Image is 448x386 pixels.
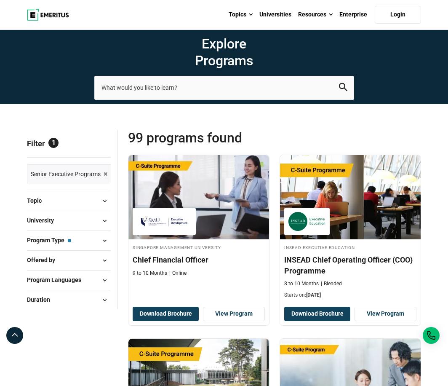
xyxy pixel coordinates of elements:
h4: Singapore Management University [133,244,265,251]
span: Duration [27,295,57,304]
a: Leadership Course by INSEAD Executive Education - October 14, 2025 INSEAD Executive Education INS... [280,155,421,303]
span: University [27,216,61,225]
span: Topic [27,196,48,205]
a: Leadership Course by Singapore Management University - Singapore Management University Singapore ... [128,155,269,281]
span: Senior Executive Programs [31,169,101,179]
button: Duration [27,294,111,306]
p: 9 to 10 Months [133,270,167,277]
button: Program Languages [27,274,111,287]
p: Starts on: [284,292,416,299]
a: View Program [355,307,416,321]
span: Programs [94,52,354,69]
span: [DATE] [306,292,321,298]
a: Reset all [85,139,111,150]
img: Chief Financial Officer | Online Leadership Course [128,155,269,239]
img: INSEAD Executive Education [288,212,325,231]
img: INSEAD Chief Operating Officer (COO) Programme | Online Leadership Course [280,155,421,239]
h4: INSEAD Executive Education [284,244,416,251]
span: Program Languages [27,275,88,284]
span: Program Type [27,236,71,245]
span: 99 Programs found [128,129,275,146]
button: Offered by [27,254,111,267]
h4: Chief Financial Officer [133,255,265,265]
h1: Explore [94,35,354,69]
span: × [104,168,108,180]
h4: INSEAD Chief Operating Officer (COO) Programme [284,255,416,276]
span: Offered by [27,255,62,265]
p: Blended [321,280,342,287]
p: Online [169,270,187,277]
button: Download Brochure [133,307,199,321]
button: Download Brochure [284,307,350,321]
a: Login [375,6,421,24]
a: Senior Executive Programs × [27,164,112,184]
input: search-page [94,76,354,99]
img: Singapore Management University [137,212,192,231]
button: University [27,214,111,227]
button: Topic [27,195,111,207]
a: search [339,85,347,93]
p: Filter [27,129,111,157]
button: search [339,83,347,93]
p: 8 to 10 Months [284,280,319,287]
button: Program Type [27,234,111,247]
a: View Program [203,307,265,321]
span: 1 [48,138,59,148]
